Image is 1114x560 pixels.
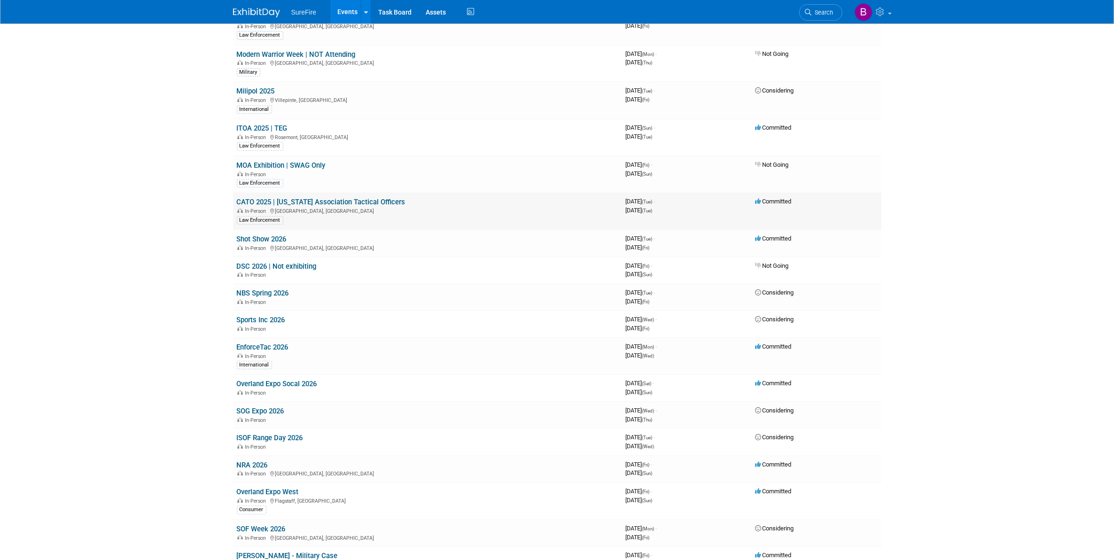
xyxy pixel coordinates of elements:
span: [DATE] [626,352,654,359]
span: Committed [756,124,792,131]
span: [DATE] [626,407,657,414]
span: [DATE] [626,59,653,66]
span: Committed [756,198,792,205]
span: Not Going [756,262,789,269]
span: [DATE] [626,22,650,29]
span: [DATE] [626,96,650,103]
span: Committed [756,552,792,559]
span: [DATE] [626,50,657,57]
span: - [654,124,655,131]
a: Overland Expo Socal 2026 [237,380,317,388]
span: [DATE] [626,497,653,504]
span: Committed [756,461,792,468]
span: In-Person [245,97,269,103]
span: [DATE] [626,298,650,305]
span: (Tue) [642,134,653,140]
span: SureFire [291,8,317,16]
span: (Fri) [642,97,650,102]
a: NRA 2026 [237,461,268,469]
img: In-Person Event [237,208,243,213]
img: In-Person Event [237,23,243,28]
span: [DATE] [626,534,650,541]
span: [DATE] [626,552,653,559]
span: [DATE] [626,389,653,396]
span: Considering [756,407,794,414]
span: Committed [756,235,792,242]
span: [DATE] [626,461,653,468]
span: In-Person [245,498,269,504]
div: [GEOGRAPHIC_DATA], [GEOGRAPHIC_DATA] [237,207,618,214]
span: [DATE] [626,87,655,94]
span: (Tue) [642,88,653,93]
span: - [654,289,655,296]
a: NBS Spring 2026 [237,289,289,297]
span: [DATE] [626,124,655,131]
img: In-Person Event [237,134,243,139]
span: (Sun) [642,498,653,503]
a: ISOF Range Day 2026 [237,434,303,442]
span: (Fri) [642,163,650,168]
span: Considering [756,87,794,94]
span: [DATE] [626,434,655,441]
div: International [237,105,272,114]
span: In-Person [245,417,269,423]
span: (Fri) [642,489,650,494]
span: (Wed) [642,353,654,358]
span: [DATE] [626,271,653,278]
span: (Mon) [642,344,654,350]
span: (Sun) [642,390,653,395]
span: (Thu) [642,60,653,65]
span: (Fri) [642,264,650,269]
span: [DATE] [626,289,655,296]
div: Rosemont, [GEOGRAPHIC_DATA] [237,133,618,140]
span: (Wed) [642,408,654,413]
span: In-Person [245,245,269,251]
a: EnforceTac 2026 [237,343,288,351]
span: Committed [756,380,792,387]
img: In-Person Event [237,326,243,331]
span: In-Person [245,134,269,140]
span: In-Person [245,390,269,396]
span: Committed [756,488,792,495]
span: Committed [756,343,792,350]
span: In-Person [245,208,269,214]
a: Shot Show 2026 [237,235,287,243]
div: [GEOGRAPHIC_DATA], [GEOGRAPHIC_DATA] [237,534,618,541]
span: (Fri) [642,462,650,467]
span: [DATE] [626,469,653,476]
span: (Fri) [642,23,650,29]
span: - [656,50,657,57]
span: (Sun) [642,471,653,476]
div: [GEOGRAPHIC_DATA], [GEOGRAPHIC_DATA] [237,469,618,477]
span: In-Person [245,471,269,477]
span: In-Person [245,535,269,541]
img: Bree Yoshikawa [855,3,873,21]
span: - [651,552,653,559]
div: Law Enforcement [237,216,283,225]
a: Milipol 2025 [237,87,275,95]
span: In-Person [245,60,269,66]
span: [DATE] [626,380,654,387]
img: In-Person Event [237,171,243,176]
span: - [656,407,657,414]
span: Considering [756,525,794,532]
a: CATO 2025 | [US_STATE] Association Tactical Officers [237,198,405,206]
div: Flagstaff, [GEOGRAPHIC_DATA] [237,497,618,504]
span: (Tue) [642,199,653,204]
span: (Mon) [642,526,654,531]
img: In-Person Event [237,60,243,65]
img: In-Person Event [237,245,243,250]
img: In-Person Event [237,444,243,449]
span: In-Person [245,444,269,450]
span: (Fri) [642,553,650,558]
span: Not Going [756,161,789,168]
img: In-Person Event [237,299,243,304]
span: (Tue) [642,236,653,241]
span: (Sat) [642,381,652,386]
span: Considering [756,289,794,296]
span: (Wed) [642,444,654,449]
span: (Wed) [642,317,654,322]
div: Law Enforcement [237,31,283,39]
span: (Mon) [642,52,654,57]
a: DSC 2026 | Not exhibiting [237,262,317,271]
